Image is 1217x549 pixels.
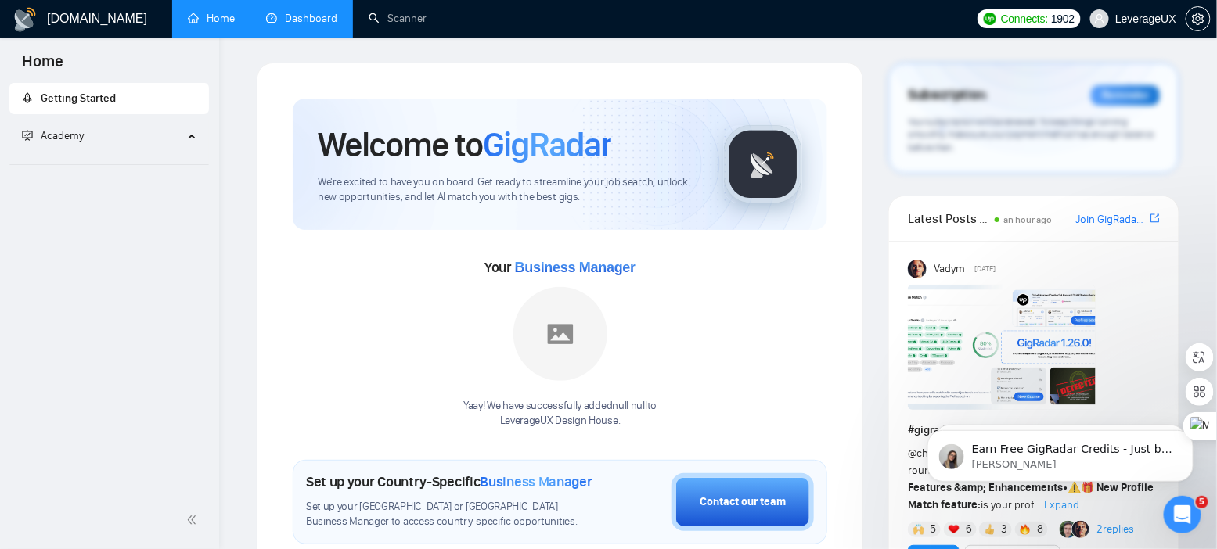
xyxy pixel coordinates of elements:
[1150,212,1160,224] span: export
[1150,211,1160,226] a: export
[1060,521,1077,538] img: Alex B
[985,524,996,535] img: 👍
[934,260,965,278] span: Vadym
[1196,496,1208,508] span: 5
[1002,522,1008,537] span: 3
[908,116,1154,153] span: Your subscription will be renewed. To keep things running smoothly, make sure your payment method...
[22,92,33,103] span: rocket
[188,12,235,25] a: homeHome
[41,129,84,142] span: Academy
[984,13,996,25] img: upwork-logo.png
[908,82,985,109] span: Subscription
[266,12,337,25] a: dashboardDashboard
[1186,13,1211,25] a: setting
[1004,214,1053,225] span: an hour ago
[513,287,607,381] img: placeholder.png
[908,285,1096,410] img: F09AC4U7ATU-image.png
[1186,6,1211,31] button: setting
[9,50,76,83] span: Home
[1076,211,1147,228] a: Join GigRadar Slack Community
[1037,522,1043,537] span: 8
[1094,13,1105,24] span: user
[463,414,657,429] p: LeverageUX Design House .
[904,397,1217,507] iframe: Intercom notifications повідомлення
[1001,10,1048,27] span: Connects:
[1051,10,1075,27] span: 1902
[700,493,786,511] div: Contact our team
[22,130,33,141] span: fund-projection-screen
[318,175,699,205] span: We're excited to have you on board. Get ready to streamline your job search, unlock new opportuni...
[463,399,657,429] div: Yaay! We have successfully added null null to
[672,473,814,531] button: Contact our team
[724,125,802,203] img: gigradar-logo.png
[908,260,927,278] img: Vadym
[22,129,84,142] span: Academy
[913,524,924,535] img: 🙌
[481,473,592,490] span: Business Manager
[1164,496,1201,533] iframe: Intercom live chat
[318,124,611,166] h1: Welcome to
[1091,85,1160,106] div: Reminder
[1020,524,1031,535] img: 🔥
[515,260,636,275] span: Business Manager
[484,259,636,276] span: Your
[483,124,611,166] span: GigRadar
[13,7,38,32] img: logo
[1186,13,1210,25] span: setting
[1097,522,1135,537] a: 2replies
[949,524,960,535] img: ❤️
[306,500,593,529] span: Set up your [GEOGRAPHIC_DATA] or [GEOGRAPHIC_DATA] Business Manager to access country-specific op...
[9,158,209,168] li: Academy Homepage
[306,473,592,490] h1: Set up your Country-Specific
[9,83,209,114] li: Getting Started
[369,12,427,25] a: searchScanner
[908,209,989,228] span: Latest Posts from the GigRadar Community
[931,522,937,537] span: 5
[966,522,972,537] span: 6
[975,262,996,276] span: [DATE]
[41,91,116,105] span: Getting Started
[186,512,202,528] span: double-left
